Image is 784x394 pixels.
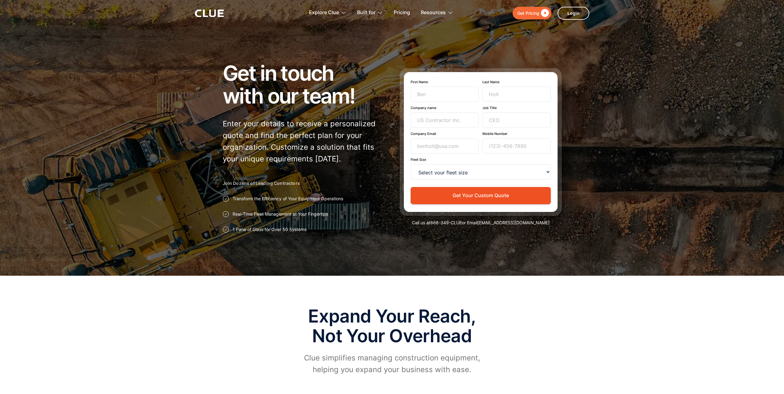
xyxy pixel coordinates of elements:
div: Resources [421,3,453,22]
a: Login [558,7,589,20]
label: Company name [411,106,479,110]
div: Explore Clue [309,3,339,22]
div: Get Pricing [517,9,539,17]
p: Transform the Efficiency of Your Equipment Operations [233,196,343,202]
a: 866-349-CLUE [430,220,462,225]
h1: Get in touch with our team! [223,62,384,107]
button: Get Your Custom Quote [411,187,551,204]
label: Last Name [482,80,551,84]
div: Resources [421,3,446,22]
div: Explore Clue [309,3,346,22]
img: Approval checkmark icon [223,196,229,202]
label: Company Email [411,132,479,136]
a: Get Pricing [513,7,551,19]
div: Built for [357,3,376,22]
div: Call us at or Email [400,220,562,226]
input: (123)-456-7890 [482,138,551,154]
div:  [539,9,549,17]
h2: Join Dozens of Leading Contractors [223,180,384,186]
input: CEO [482,112,551,128]
img: Approval checkmark icon [223,211,229,217]
input: US Contractor Inc. [411,112,479,128]
h2: Expand Your Reach, Not Your Overhead [300,307,485,346]
img: Approval checkmark icon [223,226,229,233]
label: Mobile Number [482,132,551,136]
input: benholt@usa.com [411,138,479,154]
p: Real-Time Fleet Management at Your Fingertips [233,211,328,217]
label: Job Title [482,106,551,110]
input: Ben [411,87,479,102]
a: Pricing [394,3,410,22]
label: First Name [411,80,479,84]
input: Holt [482,87,551,102]
p: Enter your details to receive a personalized quote and find the perfect plan for your organizatio... [223,118,384,165]
label: Fleet Size [411,157,551,162]
p: Clue simplifies managing construction equipment, helping you expand your business with ease. [300,352,485,376]
a: [EMAIL_ADDRESS][DOMAIN_NAME] [477,220,550,225]
div: Built for [357,3,383,22]
p: 1 Pane of Glass for Over 50 Systems [233,226,307,233]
